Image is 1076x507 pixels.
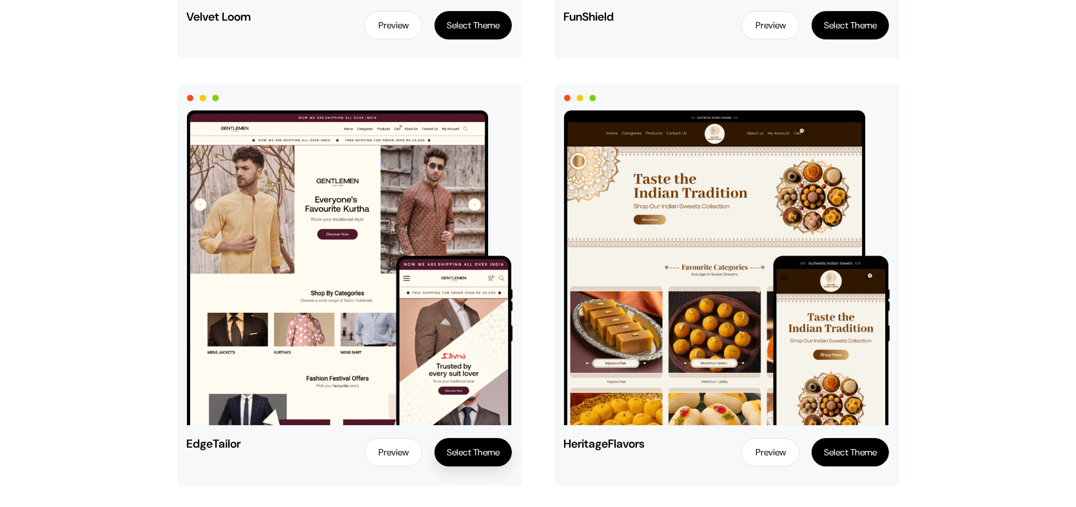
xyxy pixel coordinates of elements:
[812,11,889,39] button: Select Theme
[187,11,282,23] span: Velvet Loom
[812,438,889,466] button: Select Theme
[741,438,799,466] a: Preview
[564,110,890,425] img: heritageflavors.png
[364,438,422,466] a: Preview
[741,11,799,39] a: Preview
[564,11,660,23] span: FunShield
[187,438,282,450] span: EdgeTailor
[364,11,422,39] a: Preview
[564,438,660,450] span: HeritageFlavors
[187,110,513,425] img: edgetailor.png
[435,11,512,39] button: Select Theme
[435,438,512,466] button: Select Theme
